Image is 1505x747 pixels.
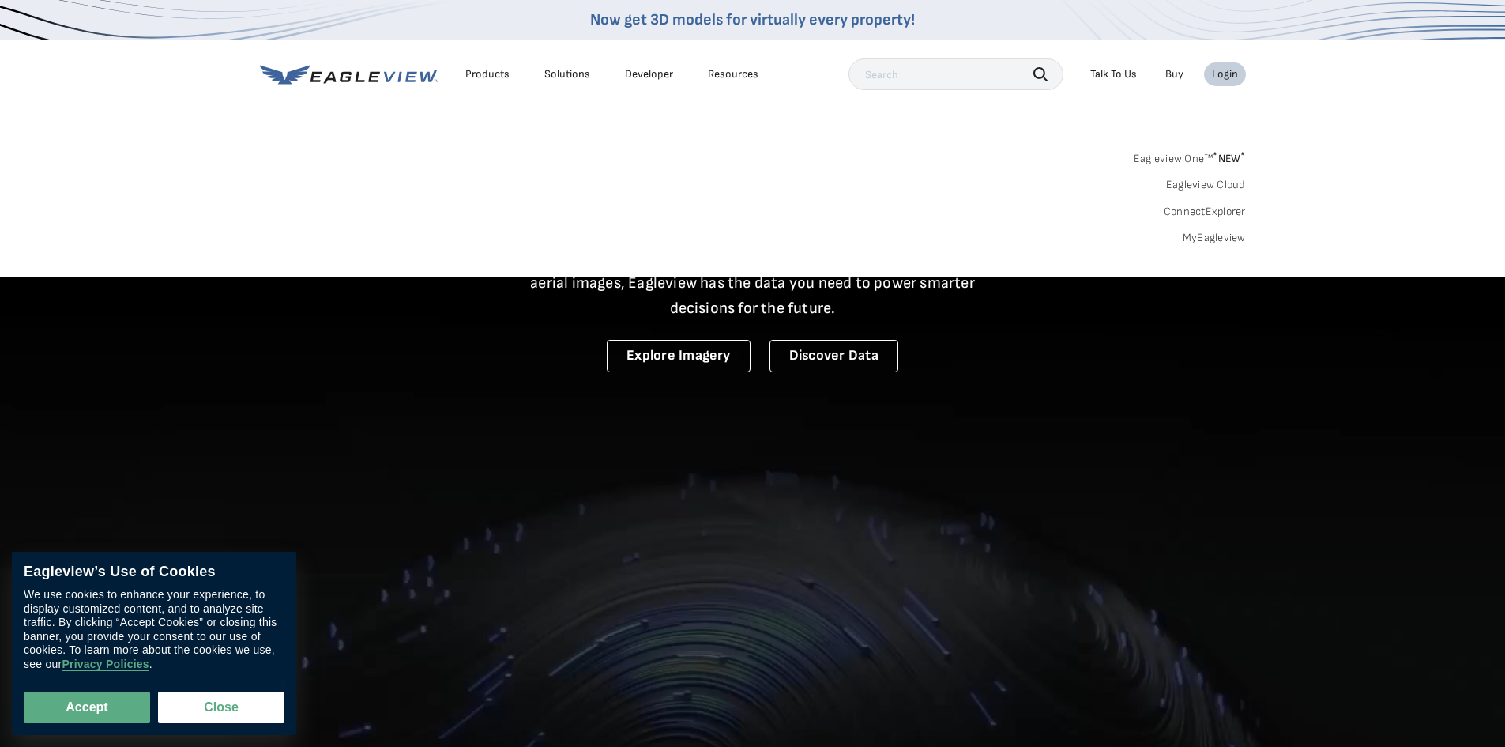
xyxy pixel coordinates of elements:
div: We use cookies to enhance your experience, to display customized content, and to analyze site tra... [24,589,284,672]
div: Talk To Us [1090,67,1137,81]
input: Search [848,58,1063,90]
p: A new era starts here. Built on more than 3.5 billion high-resolution aerial images, Eagleview ha... [511,245,995,321]
button: Close [158,692,284,723]
div: Solutions [544,67,590,81]
a: ConnectExplorer [1164,205,1246,219]
div: Products [465,67,510,81]
a: Now get 3D models for virtually every property! [590,10,915,29]
span: NEW [1213,152,1245,165]
button: Accept [24,692,150,723]
a: Eagleview Cloud [1166,178,1246,192]
a: Explore Imagery [607,340,751,372]
a: MyEagleview [1183,231,1246,245]
div: Login [1212,67,1238,81]
div: Eagleview’s Use of Cookies [24,564,284,581]
a: Privacy Policies [62,658,149,672]
a: Eagleview One™*NEW* [1134,147,1246,165]
a: Discover Data [769,340,898,372]
div: Resources [708,67,758,81]
a: Developer [625,67,673,81]
a: Buy [1165,67,1183,81]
